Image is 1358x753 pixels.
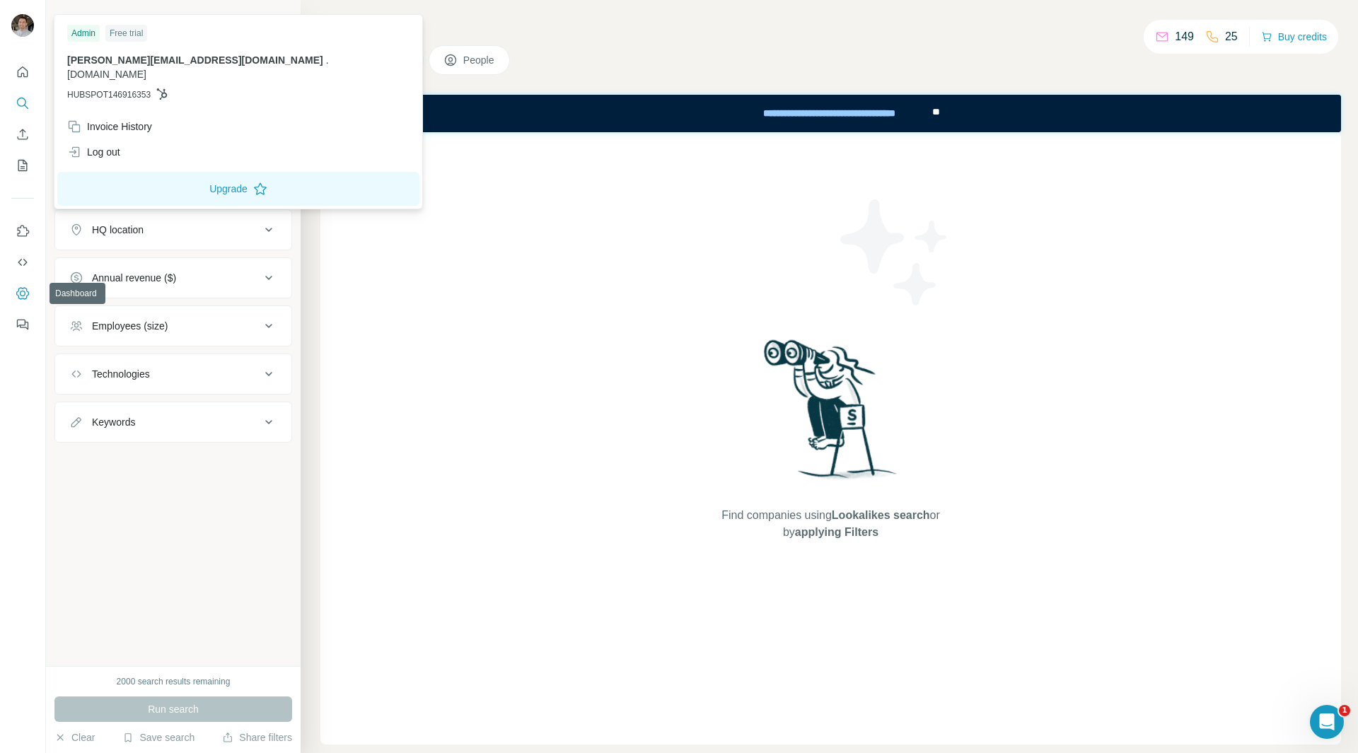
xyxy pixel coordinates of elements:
[55,261,291,295] button: Annual revenue ($)
[92,319,168,333] div: Employees (size)
[1310,705,1344,739] iframe: Intercom live chat
[222,730,292,745] button: Share filters
[795,526,878,538] span: applying Filters
[55,309,291,343] button: Employees (size)
[117,675,231,688] div: 2000 search results remaining
[246,8,301,30] button: Hide
[11,14,34,37] img: Avatar
[11,312,34,337] button: Feedback
[320,17,1341,37] h4: Search
[67,25,100,42] div: Admin
[67,119,152,134] div: Invoice History
[1175,28,1194,45] p: 149
[758,336,905,494] img: Surfe Illustration - Woman searching with binoculars
[92,415,135,429] div: Keywords
[326,54,329,66] span: .
[11,218,34,244] button: Use Surfe on LinkedIn
[57,172,419,206] button: Upgrade
[67,54,323,66] span: [PERSON_NAME][EMAIL_ADDRESS][DOMAIN_NAME]
[463,53,496,67] span: People
[11,91,34,116] button: Search
[11,59,34,85] button: Quick start
[11,122,34,147] button: Enrich CSV
[717,507,944,541] span: Find companies using or by
[11,281,34,306] button: Dashboard
[11,153,34,178] button: My lists
[55,213,291,247] button: HQ location
[67,145,120,159] div: Log out
[831,189,958,316] img: Surfe Illustration - Stars
[54,730,95,745] button: Clear
[320,95,1341,132] iframe: Banner
[67,88,151,101] span: HUBSPOT146916353
[1261,27,1327,47] button: Buy credits
[55,357,291,391] button: Technologies
[67,69,146,80] span: [DOMAIN_NAME]
[54,13,99,25] div: New search
[122,730,195,745] button: Save search
[92,367,150,381] div: Technologies
[55,405,291,439] button: Keywords
[92,271,176,285] div: Annual revenue ($)
[1339,705,1350,716] span: 1
[832,509,930,521] span: Lookalikes search
[92,223,144,237] div: HQ location
[11,250,34,275] button: Use Surfe API
[1225,28,1238,45] p: 25
[105,25,147,42] div: Free trial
